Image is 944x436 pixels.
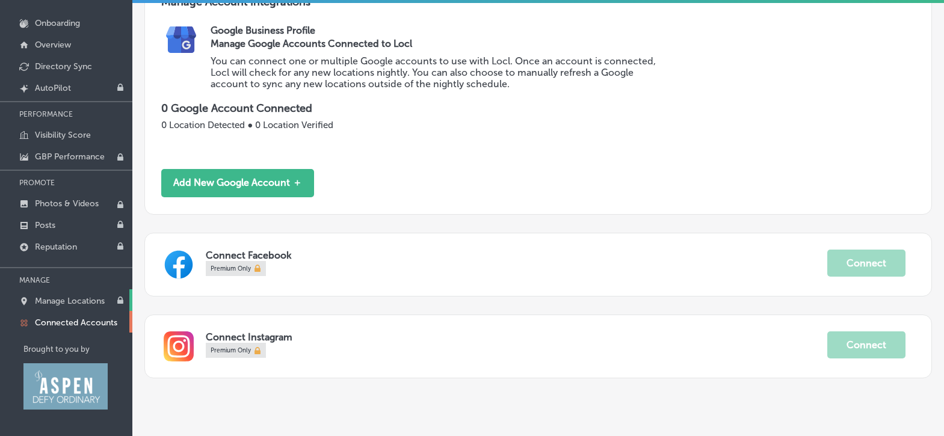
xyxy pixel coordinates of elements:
[206,331,827,343] p: Connect Instagram
[827,331,905,358] button: Connect
[35,152,105,162] p: GBP Performance
[161,102,915,115] p: 0 Google Account Connected
[35,242,77,252] p: Reputation
[161,169,314,197] button: Add New Google Account ＋
[35,296,105,306] p: Manage Locations
[35,83,71,93] p: AutoPilot
[35,18,80,28] p: Onboarding
[35,130,91,140] p: Visibility Score
[35,318,117,328] p: Connected Accounts
[161,120,915,130] p: 0 Location Detected ● 0 Location Verified
[827,250,905,277] button: Connect
[23,345,132,354] p: Brought to you by
[211,25,915,36] h2: Google Business Profile
[206,250,827,261] p: Connect Facebook
[35,40,71,50] p: Overview
[35,198,99,209] p: Photos & Videos
[23,363,108,410] img: Aspen
[211,38,668,49] h3: Manage Google Accounts Connected to Locl
[211,55,668,90] p: You can connect one or multiple Google accounts to use with Locl. Once an account is connected, L...
[35,220,55,230] p: Posts
[35,61,92,72] p: Directory Sync
[211,263,251,275] span: Premium Only
[211,345,251,357] span: Premium Only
